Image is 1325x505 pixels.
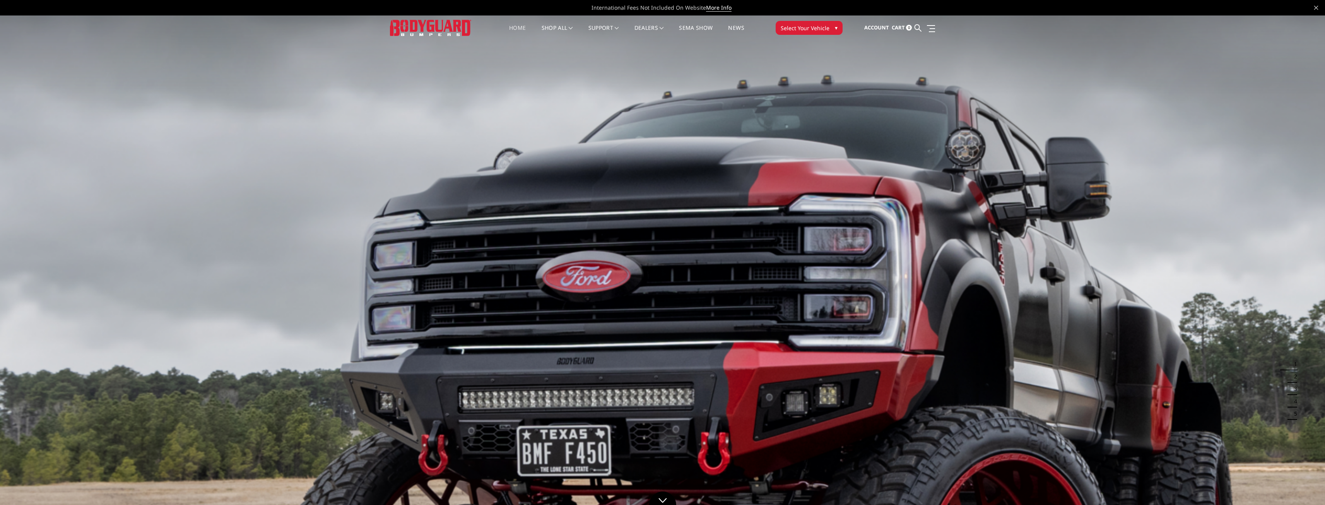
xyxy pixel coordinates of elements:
span: ▾ [835,24,838,32]
button: 4 of 5 [1289,395,1297,407]
button: 1 of 5 [1289,358,1297,371]
span: Cart [892,24,905,31]
a: Support [588,25,619,40]
a: SEMA Show [679,25,713,40]
a: News [728,25,744,40]
a: More Info [706,4,732,12]
span: 0 [906,25,912,31]
span: Select Your Vehicle [781,24,829,32]
a: Cart 0 [892,17,912,38]
span: Account [864,24,889,31]
button: 2 of 5 [1289,371,1297,383]
button: Select Your Vehicle [776,21,843,35]
a: shop all [542,25,573,40]
a: Dealers [634,25,664,40]
a: Account [864,17,889,38]
button: 5 of 5 [1289,407,1297,420]
img: BODYGUARD BUMPERS [390,20,471,36]
a: Click to Down [649,491,676,505]
button: 3 of 5 [1289,383,1297,395]
a: Home [509,25,526,40]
